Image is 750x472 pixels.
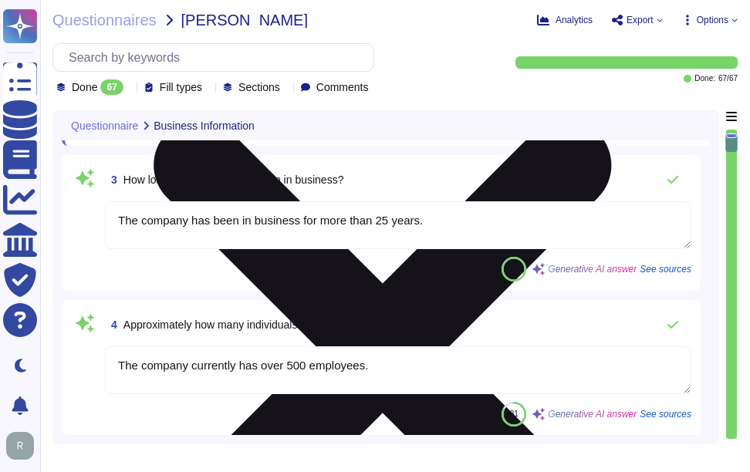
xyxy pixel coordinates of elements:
[718,75,738,83] span: 67 / 67
[71,120,138,131] span: Questionnaire
[52,12,157,28] span: Questionnaires
[105,346,691,394] textarea: The company currently has over 500 employees.
[105,174,117,185] span: 3
[6,432,34,460] img: user
[61,44,373,71] input: Search by keywords
[627,15,654,25] span: Export
[694,75,715,83] span: Done:
[181,12,308,28] span: [PERSON_NAME]
[105,201,691,249] textarea: The company has been in business for more than 25 years.
[510,410,519,418] span: 81
[3,429,45,463] button: user
[508,265,521,273] span: 100
[72,82,97,93] span: Done
[640,265,691,274] span: See sources
[100,79,123,95] div: 67
[316,82,369,93] span: Comments
[640,410,691,419] span: See sources
[556,15,593,25] span: Analytics
[105,319,117,330] span: 4
[154,120,255,131] span: Business Information
[238,82,280,93] span: Sections
[160,82,202,93] span: Fill types
[697,15,728,25] span: Options
[537,14,593,26] button: Analytics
